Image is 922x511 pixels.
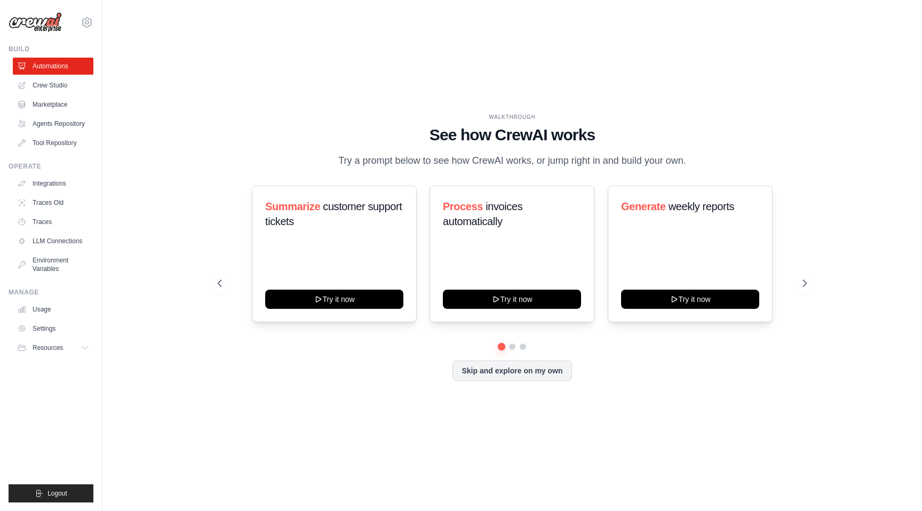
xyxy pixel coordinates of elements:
div: Manage [9,288,93,297]
span: Summarize [265,201,320,212]
a: Usage [13,301,93,318]
a: LLM Connections [13,233,93,250]
a: Crew Studio [13,77,93,94]
a: Settings [13,320,93,337]
button: Try it now [265,290,403,309]
img: Logo [9,12,62,33]
a: Integrations [13,175,93,192]
a: Traces Old [13,194,93,211]
div: Operate [9,162,93,171]
button: Resources [13,339,93,356]
a: Marketplace [13,96,93,113]
span: customer support tickets [265,201,402,227]
a: Traces [13,213,93,230]
button: Logout [9,484,93,502]
div: WALKTHROUGH [218,113,807,121]
button: Try it now [621,290,759,309]
span: Process [443,201,483,212]
button: Skip and explore on my own [452,361,571,381]
a: Agents Repository [13,115,93,132]
span: Generate [621,201,666,212]
a: Tool Repository [13,134,93,151]
p: Try a prompt below to see how CrewAI works, or jump right in and build your own. [333,153,691,169]
h1: See how CrewAI works [218,125,807,145]
button: Try it now [443,290,581,309]
a: Environment Variables [13,252,93,277]
span: Resources [33,344,63,352]
a: Automations [13,58,93,75]
div: Build [9,45,93,53]
span: Logout [47,489,67,498]
span: weekly reports [668,201,734,212]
